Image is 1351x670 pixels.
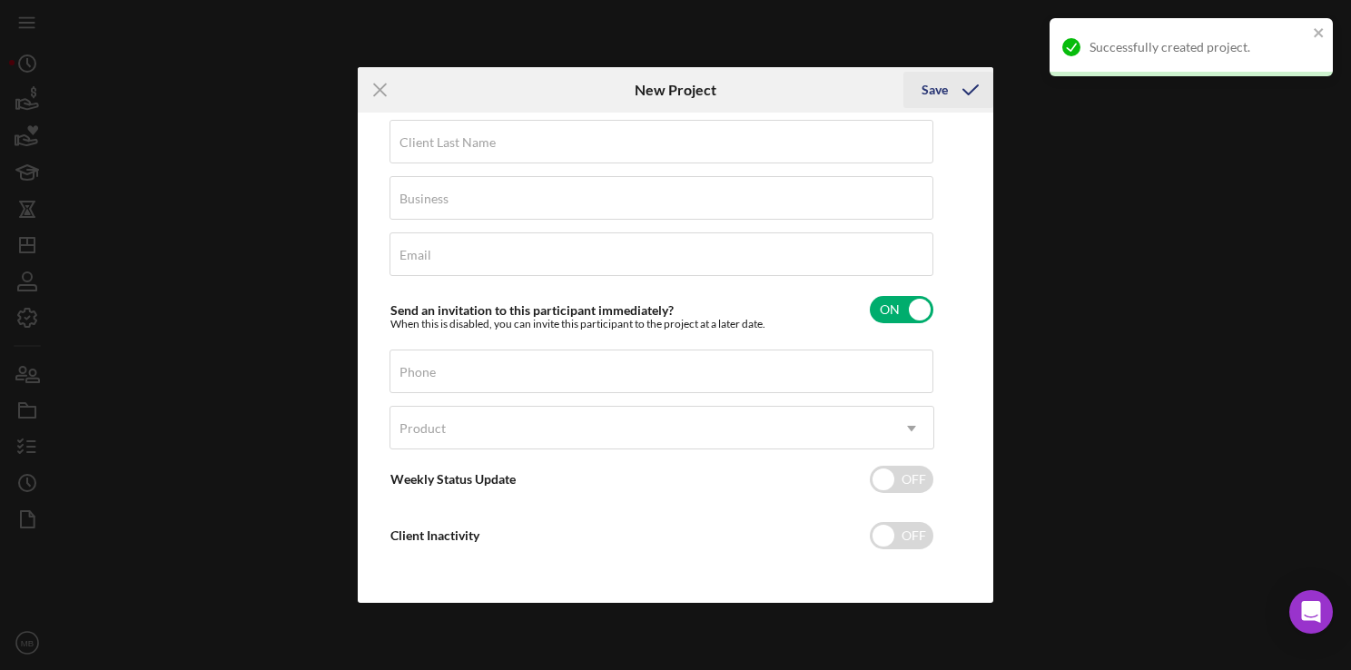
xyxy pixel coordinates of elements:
label: Client Last Name [399,135,496,150]
div: Open Intercom Messenger [1289,590,1333,634]
label: Send an invitation to this participant immediately? [390,302,674,318]
div: Product [399,421,446,436]
div: When this is disabled, you can invite this participant to the project at a later date. [390,318,765,330]
label: Weekly Status Update [390,471,516,487]
label: Phone [399,365,436,379]
label: Email [399,248,431,262]
div: Successfully created project. [1090,40,1307,54]
h6: New Project [635,82,716,98]
button: Save [903,72,993,108]
label: Business [399,192,449,206]
div: Save [922,72,948,108]
label: Client Inactivity [390,527,479,543]
button: close [1313,25,1326,43]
